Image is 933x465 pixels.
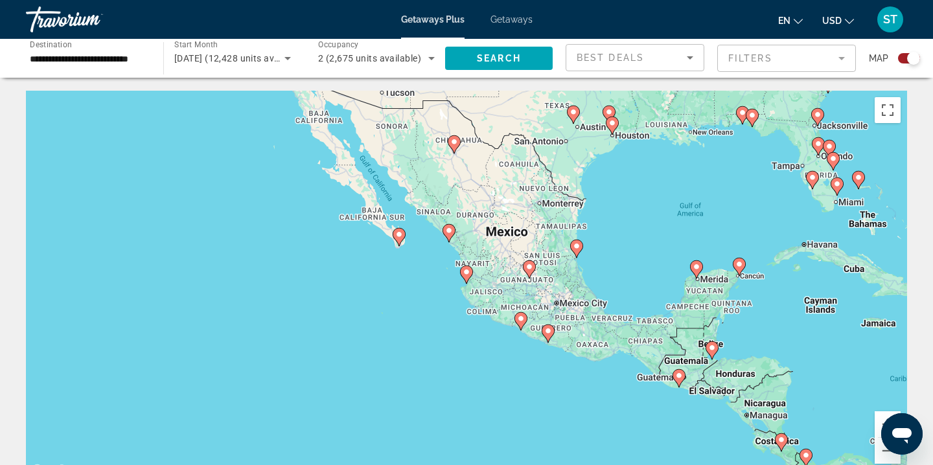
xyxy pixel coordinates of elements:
span: ST [883,13,897,26]
a: Getaways [490,14,533,25]
button: Filter [717,44,856,73]
span: Best Deals [577,52,644,63]
span: Destination [30,40,72,49]
span: Occupancy [318,40,359,49]
button: Zoom in [875,411,901,437]
span: Map [869,49,888,67]
button: User Menu [873,6,907,33]
span: Start Month [174,40,218,49]
button: Search [445,47,553,70]
span: [DATE] (12,428 units available) [174,53,306,63]
mat-select: Sort by [577,50,693,65]
iframe: Button to launch messaging window [881,413,923,455]
span: en [778,16,790,26]
button: Change currency [822,11,854,30]
span: 2 (2,675 units available) [318,53,421,63]
a: Getaways Plus [401,14,465,25]
span: Search [477,53,521,63]
button: Toggle fullscreen view [875,97,901,123]
button: Change language [778,11,803,30]
button: Zoom out [875,438,901,464]
a: Travorium [26,3,155,36]
span: USD [822,16,842,26]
